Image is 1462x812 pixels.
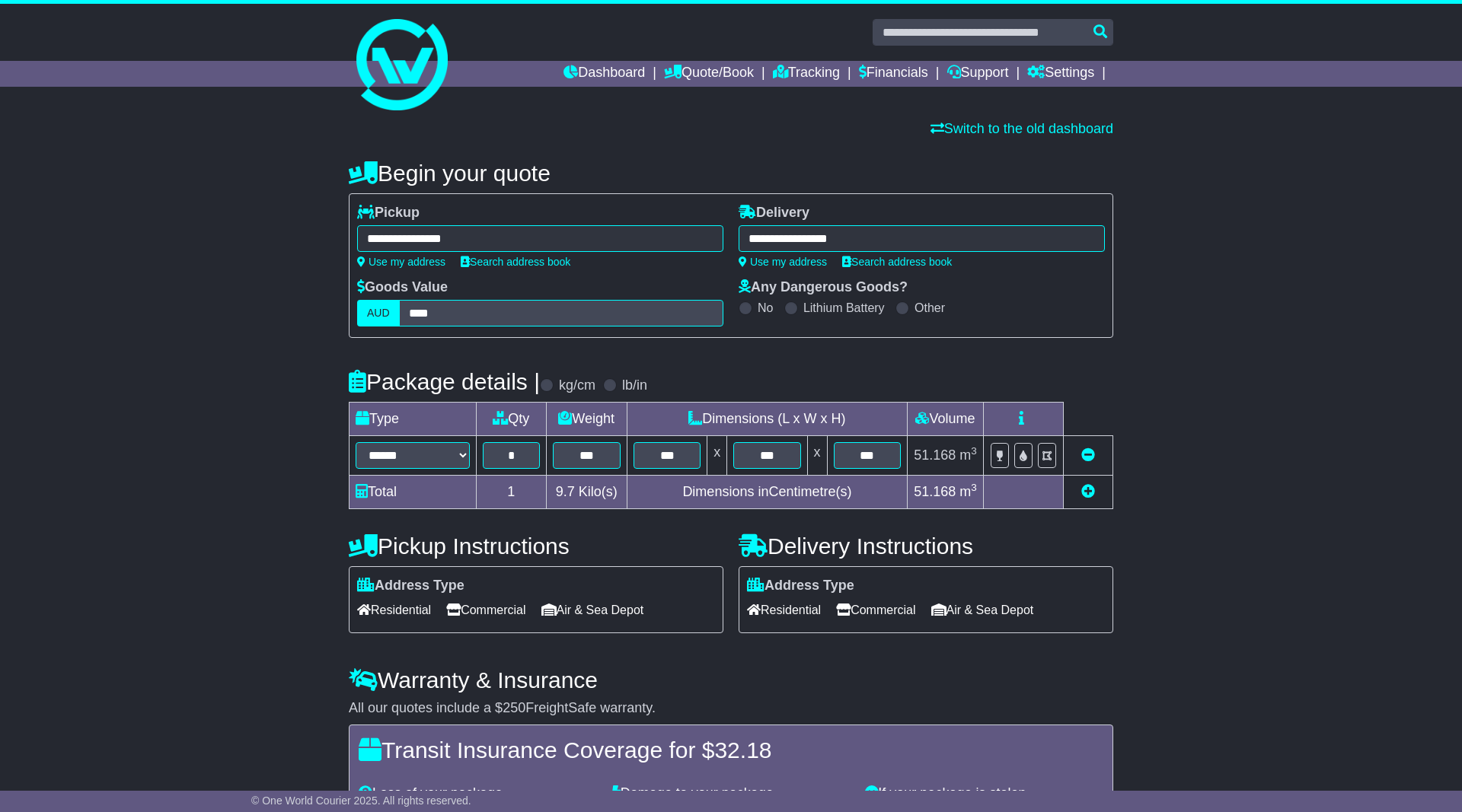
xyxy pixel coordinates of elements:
label: Address Type [357,578,464,594]
div: If your package is stolen [857,785,1111,802]
a: Support [947,61,1009,87]
span: Residential [747,598,821,622]
a: Switch to the old dashboard [931,121,1113,136]
a: Settings [1027,61,1094,87]
label: AUD [357,300,400,326]
label: Lithium Battery [803,301,885,315]
h4: Package details | [349,369,540,394]
a: Financials [859,61,928,87]
span: Residential [357,598,431,622]
label: No [758,301,773,315]
div: Loss of your package [351,785,605,802]
td: Dimensions in Centimetre(s) [627,476,907,509]
label: Other [915,301,945,315]
span: Air & Sea Depot [931,598,1034,622]
td: Dimensions (L x W x H) [627,403,907,436]
a: Search address book [461,256,570,268]
td: x [807,436,827,476]
label: kg/cm [559,377,595,394]
label: Pickup [357,205,420,221]
td: Volume [907,403,983,436]
a: Remove this item [1081,447,1095,463]
td: x [707,436,727,476]
span: Commercial [836,598,915,622]
span: 250 [503,700,525,715]
span: m [959,484,977,499]
h4: Transit Insurance Coverage for $ [359,737,1103,763]
span: 51.168 [914,447,956,463]
td: 1 [477,476,547,509]
h4: Begin your quote [349,161,1113,186]
sup: 3 [971,482,977,493]
h4: Warranty & Insurance [349,667,1113,693]
td: Weight [546,403,627,436]
label: lb/in [622,377,647,394]
h4: Delivery Instructions [739,533,1113,559]
td: Type [350,403,477,436]
a: Use my address [739,256,827,268]
sup: 3 [971,445,977,457]
a: Quote/Book [664,61,754,87]
td: Total [350,476,477,509]
h4: Pickup Instructions [349,533,723,559]
td: Kilo(s) [546,476,627,509]
label: Address Type [747,578,854,594]
span: m [959,447,977,463]
label: Any Dangerous Goods? [739,279,908,296]
a: Add new item [1081,484,1095,499]
a: Tracking [773,61,840,87]
label: Goods Value [357,279,448,296]
span: 32.18 [714,737,771,763]
a: Dashboard [563,61,645,87]
span: Commercial [446,598,525,622]
span: 9.7 [556,484,575,499]
label: Delivery [739,205,809,221]
span: Air & Sea Depot [541,598,644,622]
div: Damage to your package [605,785,858,802]
span: 51.168 [914,484,956,499]
div: All our quotes include a $ FreightSafe warranty. [349,700,1113,717]
span: © One World Courier 2025. All rights reserved. [251,794,471,807]
a: Use my address [357,256,445,268]
a: Search address book [842,256,952,268]
td: Qty [477,403,547,436]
